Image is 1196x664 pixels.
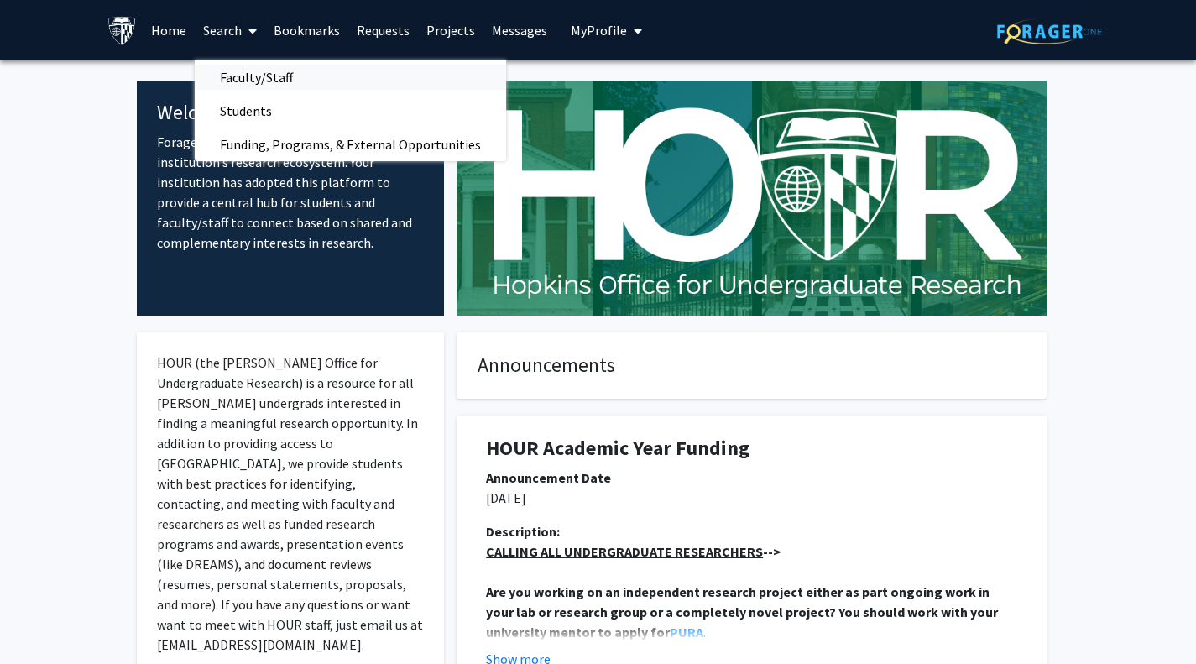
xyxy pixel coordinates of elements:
[107,16,137,45] img: Johns Hopkins University Logo
[478,353,1026,378] h4: Announcements
[486,488,1017,508] p: [DATE]
[486,582,1017,642] p: .
[265,1,348,60] a: Bookmarks
[457,81,1047,316] img: Cover Image
[195,128,506,161] span: Funding, Programs, & External Opportunities
[486,468,1017,488] div: Announcement Date
[157,132,425,253] p: ForagerOne provides an entry point into our institution’s research ecosystem. Your institution ha...
[157,101,425,125] h4: Welcome to ForagerOne
[571,22,627,39] span: My Profile
[195,1,265,60] a: Search
[486,543,781,560] strong: -->
[997,18,1102,44] img: ForagerOne Logo
[195,60,318,94] span: Faculty/Staff
[486,437,1017,461] h1: HOUR Academic Year Funding
[486,543,763,560] u: CALLING ALL UNDERGRADUATE RESEARCHERS
[418,1,483,60] a: Projects
[195,98,506,123] a: Students
[483,1,556,60] a: Messages
[157,353,425,655] p: HOUR (the [PERSON_NAME] Office for Undergraduate Research) is a resource for all [PERSON_NAME] un...
[348,1,418,60] a: Requests
[486,583,1000,640] strong: Are you working on an independent research project either as part ongoing work in your lab or res...
[143,1,195,60] a: Home
[486,521,1017,541] div: Description:
[195,94,297,128] span: Students
[195,132,506,157] a: Funding, Programs, & External Opportunities
[195,65,506,90] a: Faculty/Staff
[670,624,703,640] a: PURA
[13,588,71,651] iframe: Chat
